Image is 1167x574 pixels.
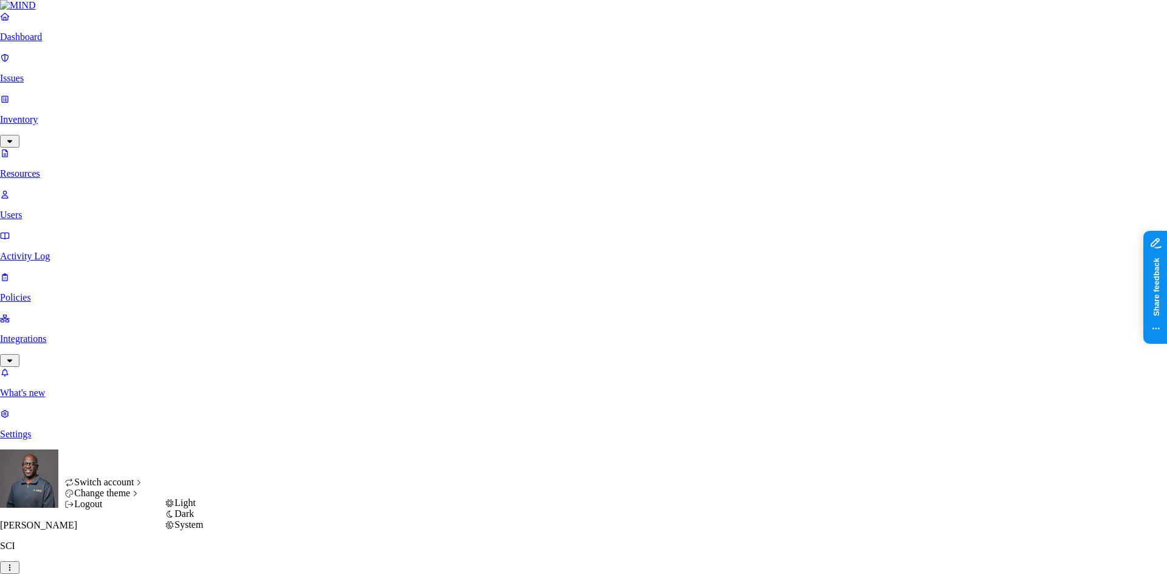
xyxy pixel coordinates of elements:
span: Light [174,497,196,508]
span: System [174,519,203,530]
span: Dark [174,508,194,519]
div: Logout [64,499,144,510]
span: Switch account [74,477,134,487]
span: Change theme [74,488,130,498]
